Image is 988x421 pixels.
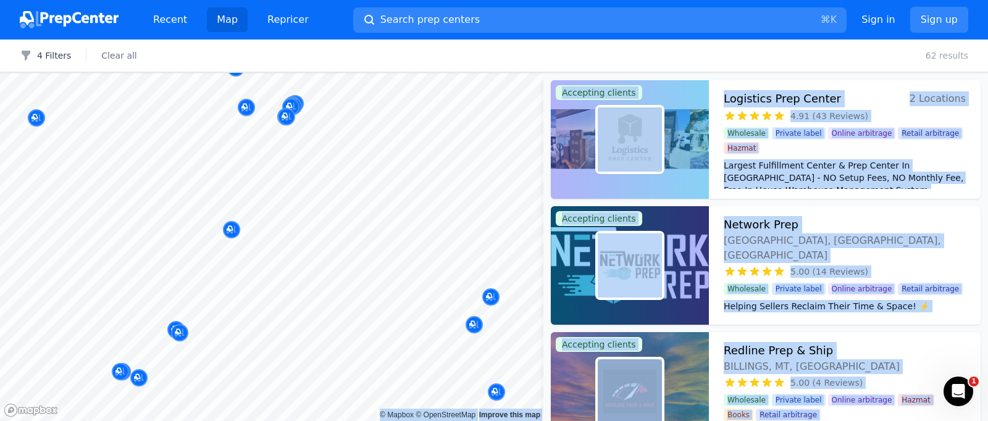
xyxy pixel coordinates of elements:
[551,206,981,325] a: Accepting clientsNetwork PrepNetwork Prep[GEOGRAPHIC_DATA], [GEOGRAPHIC_DATA], [GEOGRAPHIC_DATA]5...
[969,377,979,386] span: 1
[724,142,760,154] span: Hazmat
[724,283,769,295] span: Wholesale
[101,49,136,62] button: Clear all
[898,394,934,406] span: Hazmat
[238,99,255,117] div: Map marker
[282,98,299,117] div: Map marker
[724,342,833,359] h3: Redline Prep & Ship
[790,110,868,122] span: 4.91 (43 Reviews)
[284,96,301,115] div: Map marker
[287,95,304,114] div: Map marker
[828,127,896,140] span: Online arbitrage
[278,108,295,127] div: Map marker
[167,321,185,340] div: Map marker
[380,12,480,27] span: Search prep centers
[724,409,753,421] span: Books
[130,369,148,388] div: Map marker
[556,85,642,100] span: Accepting clients
[861,12,895,27] a: Sign in
[821,14,831,25] kbd: ⌘
[910,90,966,107] span: 2 Locations
[556,211,642,226] span: Accepting clients
[257,7,319,32] a: Repricer
[772,127,826,140] span: Private label
[756,409,821,421] span: Retail arbitrage
[551,80,981,199] a: Accepting clientsLogistics Prep CenterLogistics Prep Center2 Locations4.91 (43 Reviews)WholesaleP...
[790,377,863,389] span: 5.00 (4 Reviews)
[724,127,769,140] span: Wholesale
[479,411,540,419] a: Map feedback
[598,233,662,298] img: Network Prep
[598,107,662,172] img: Logistics Prep Center
[772,283,826,295] span: Private label
[772,394,826,406] span: Private label
[482,288,500,307] div: Map marker
[20,49,71,62] button: 4 Filters
[488,383,505,402] div: Map marker
[724,233,966,263] span: [GEOGRAPHIC_DATA], [GEOGRAPHIC_DATA], [GEOGRAPHIC_DATA]
[28,109,45,128] div: Map marker
[112,363,129,381] div: Map marker
[277,108,295,127] div: Map marker
[20,11,119,28] img: PrepCenter
[285,98,302,116] div: Map marker
[171,324,188,343] div: Map marker
[466,316,483,335] div: Map marker
[724,300,966,312] dt: Helping Sellers Reclaim Their Time & Space! ⚡️
[143,7,197,32] a: Recent
[380,411,414,419] a: Mapbox
[944,377,973,406] iframe: Intercom live chat
[416,411,475,419] a: OpenStreetMap
[353,7,847,33] button: Search prep centers⌘K
[207,7,248,32] a: Map
[724,216,798,233] h3: Network Prep
[831,14,837,25] kbd: K
[828,394,896,406] span: Online arbitrage
[898,283,963,295] span: Retail arbitrage
[223,221,240,240] div: Map marker
[790,265,868,278] span: 5.00 (14 Reviews)
[556,337,642,352] span: Accepting clients
[910,7,968,33] a: Sign up
[898,127,963,140] span: Retail arbitrage
[724,159,966,196] dt: Largest Fulfillment Center & Prep Center In [GEOGRAPHIC_DATA] - NO Setup Fees, NO Monthly Fee, Fr...
[926,49,968,62] p: 62 results
[4,403,58,417] a: Mapbox logo
[724,394,769,406] span: Wholesale
[724,359,900,374] span: BILLINGS, MT, [GEOGRAPHIC_DATA]
[724,90,841,107] h3: Logistics Prep Center
[828,283,896,295] span: Online arbitrage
